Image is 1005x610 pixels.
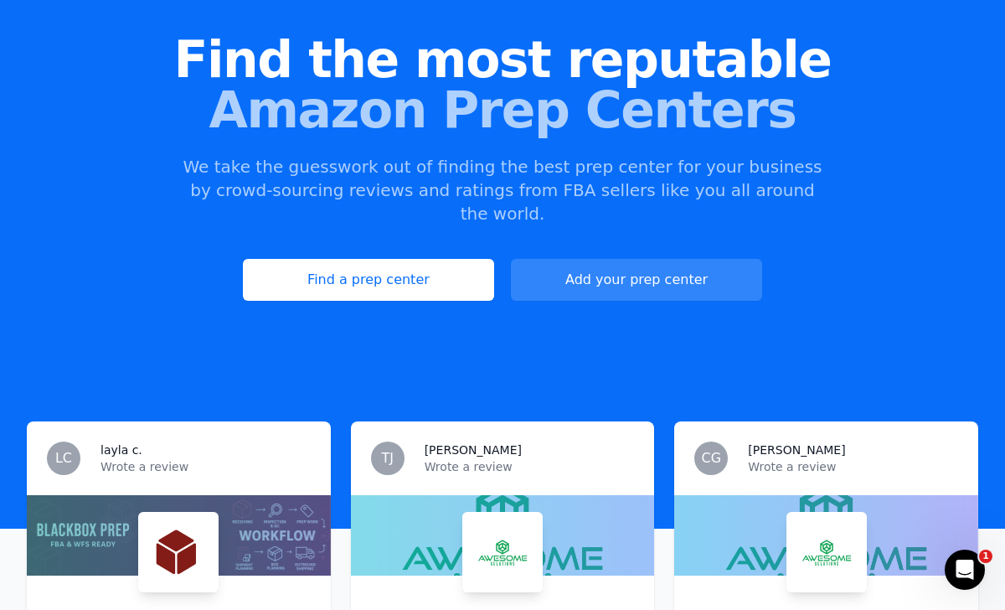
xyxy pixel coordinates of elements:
a: Find a prep center [243,259,494,301]
span: 1 [979,550,992,563]
p: We take the guesswork out of finding the best prep center for your business by crowd-sourcing rev... [181,155,824,225]
button: Add your prep center [511,259,762,301]
iframe: Intercom live chat [945,550,985,590]
h3: [PERSON_NAME] [748,442,845,458]
p: Wrote a review [425,458,635,475]
img: Black Box Preps [142,515,215,589]
span: Amazon Prep Centers [27,85,978,135]
h3: layla c. [100,442,142,458]
span: TJ [381,452,394,465]
img: Awesome Solutions - FBA & DTC Fulfillment [790,515,863,589]
p: Wrote a review [100,458,311,475]
h3: [PERSON_NAME] [425,442,522,458]
span: CG [702,452,722,465]
img: Awesome Solutions - FBA & DTC Fulfillment [466,515,539,589]
span: Find the most reputable [27,34,978,85]
p: Wrote a review [748,458,958,475]
span: LC [55,452,72,465]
